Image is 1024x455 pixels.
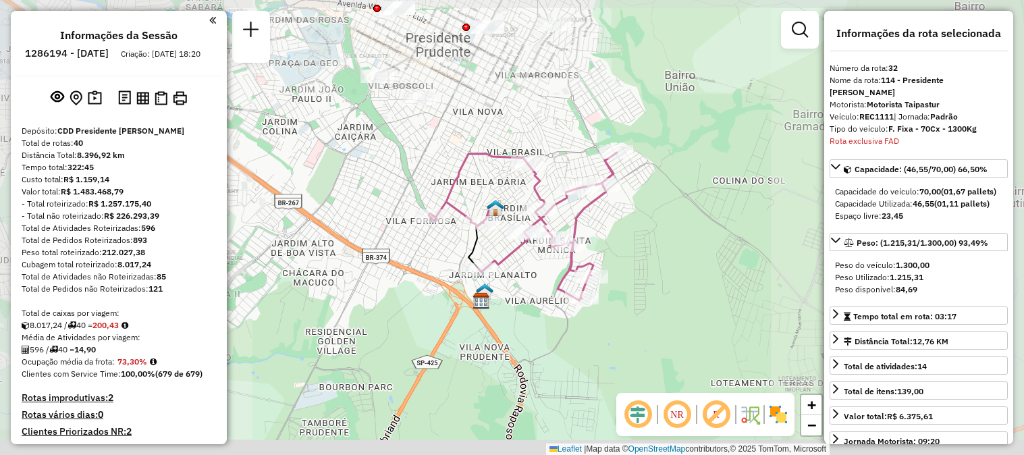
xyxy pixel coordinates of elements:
h4: Informações da rota selecionada [830,27,1008,40]
div: Total de Pedidos Roteirizados: [22,234,216,246]
span: | [584,444,586,454]
a: Distância Total:12,76 KM [830,331,1008,350]
button: Imprimir Rotas [170,88,190,108]
a: Leaflet [549,444,582,454]
div: Atividade não roteirizada - UTI BEBIDAS [381,1,415,15]
h4: Informações da Sessão [60,29,178,42]
div: - Total roteirizado: [22,198,216,210]
span: Ocultar deslocamento [622,398,654,431]
span: − [807,417,816,433]
strong: 32 [888,63,898,73]
div: Média de Atividades por viagem: [22,331,216,344]
button: Painel de Sugestão [85,88,105,109]
a: Total de itens:139,00 [830,381,1008,400]
div: Total de caixas por viagem: [22,307,216,319]
i: Meta Caixas/viagem: 210,30 Diferença: -9,87 [122,321,128,329]
strong: 0 [98,408,103,421]
strong: 14,90 [74,344,96,354]
strong: 114 - Presidente [PERSON_NAME] [830,75,944,97]
h4: Rotas vários dias: [22,409,216,421]
span: Clientes com Service Time: [22,369,121,379]
i: Cubagem total roteirizado [22,321,30,329]
strong: 8.017,24 [117,259,151,269]
img: Exibir/Ocultar setores [767,404,789,425]
strong: 322:45 [68,162,94,172]
div: Atividade não roteirizada - LANCHONETE LARANJA DOCE LTDA [360,70,394,83]
button: Visualizar relatório de Roteirização [134,88,152,107]
div: Total de Pedidos não Roteirizados: [22,283,216,295]
span: Peso do veículo: [835,260,929,270]
strong: 200,43 [92,320,119,330]
div: Jornada Motorista: 09:20 [844,435,940,448]
strong: 14 [917,361,927,371]
div: Peso Utilizado: [835,271,1002,284]
div: Rota exclusiva FAD [830,135,1008,147]
div: Peso total roteirizado: [22,246,216,259]
div: Peso disponível: [835,284,1002,296]
div: Total de rotas: [22,137,216,149]
div: 8.017,24 / 40 = [22,319,216,331]
strong: 100,00% [121,369,155,379]
strong: 40 [74,138,83,148]
em: Média calculada utilizando a maior ocupação (%Peso ou %Cubagem) de cada rota da sessão. Rotas cro... [150,358,157,366]
strong: 85 [157,271,166,282]
span: Tempo total em rota: 03:17 [853,311,956,321]
span: + [807,396,816,413]
div: Número da rota: [830,62,1008,74]
strong: R$ 226.293,39 [104,211,159,221]
strong: REC1111 [859,111,894,122]
div: Capacidade Utilizada: [835,198,1002,210]
strong: 596 [141,223,155,233]
strong: (01,67 pallets) [941,186,996,196]
strong: 2 [126,425,132,437]
strong: Padrão [930,111,958,122]
i: Total de rotas [49,346,58,354]
a: Peso: (1.215,31/1.300,00) 93,49% [830,233,1008,251]
div: Custo total: [22,173,216,186]
div: - Total não roteirizado: [22,210,216,222]
strong: F. Fixa - 70Cx - 1300Kg [888,124,977,134]
button: Logs desbloquear sessão [115,88,134,109]
strong: 1.215,31 [890,272,923,282]
strong: CDD Presidente [PERSON_NAME] [57,126,184,136]
strong: 139,00 [897,386,923,396]
strong: (679 de 679) [155,369,203,379]
strong: 84,69 [896,284,917,294]
h4: Clientes Priorizados NR: [22,426,216,437]
h6: 1286194 - [DATE] [25,47,109,59]
strong: (01,11 pallets) [934,198,990,209]
strong: 46,55 [913,198,934,209]
img: Fads [487,199,504,217]
div: Cubagem total roteirizado: [22,259,216,271]
div: Tempo total: [22,161,216,173]
a: Exibir filtros [786,16,813,43]
div: Atividade não roteirizada - VALDENICE VIEIRA PINTO LTDA [402,92,436,105]
img: CDD Presidente Prudente [473,292,490,310]
a: Clique aqui para minimizar o painel [209,12,216,28]
a: Valor total:R$ 6.375,61 [830,406,1008,425]
a: Jornada Motorista: 09:20 [830,431,1008,450]
span: Total de atividades: [844,361,927,371]
div: Total de Atividades Roteirizadas: [22,222,216,234]
span: Capacidade: (46,55/70,00) 66,50% [855,164,988,174]
div: Espaço livre: [835,210,1002,222]
strong: 121 [149,284,163,294]
div: Nome da rota: [830,74,1008,99]
strong: 212.027,38 [102,247,145,257]
strong: R$ 6.375,61 [887,411,933,421]
img: Cross PA [476,283,493,300]
a: Zoom in [801,395,821,415]
div: Valor total: [844,410,933,423]
a: Capacidade: (46,55/70,00) 66,50% [830,159,1008,178]
h4: Rotas improdutivas: [22,392,216,404]
div: Veículo: [830,111,1008,123]
span: Exibir rótulo [700,398,732,431]
strong: R$ 1.257.175,40 [88,198,151,209]
div: Total de Atividades não Roteirizadas: [22,271,216,283]
strong: 893 [133,235,147,245]
span: 12,76 KM [913,336,948,346]
i: Total de Atividades [22,346,30,354]
strong: R$ 1.483.468,79 [61,186,124,196]
a: Tempo total em rota: 03:17 [830,306,1008,325]
strong: 1.300,00 [896,260,929,270]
